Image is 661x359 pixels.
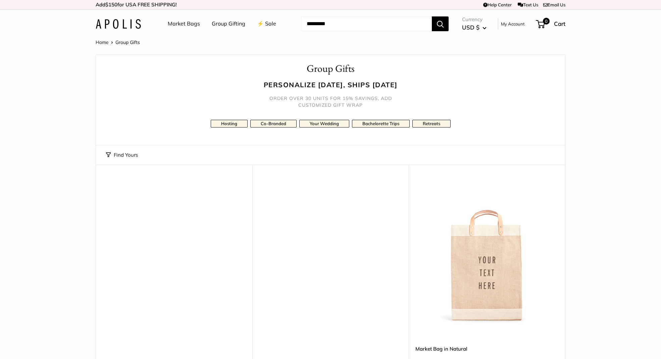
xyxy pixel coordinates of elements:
[96,39,109,45] a: Home
[105,1,117,8] span: $150
[415,345,558,353] a: Market Bag in Natural
[212,19,245,29] a: Group Gifting
[168,19,200,29] a: Market Bags
[518,2,538,7] a: Text Us
[250,120,297,127] a: Co-Branded
[106,61,555,76] h1: Group Gifts
[96,38,140,47] nav: Breadcrumb
[483,2,512,7] a: Help Center
[106,150,138,160] button: Find Yours
[106,80,555,90] h3: Personalize [DATE], ships [DATE]
[412,120,451,127] a: Retreats
[352,120,410,127] a: Bachelorette Trips
[257,19,276,29] a: ⚡️ Sale
[501,20,525,28] a: My Account
[415,182,558,324] a: Market Bag in NaturalMarket Bag in Natural
[415,182,558,324] img: Market Bag in Natural
[554,20,565,27] span: Cart
[432,16,449,31] button: Search
[263,95,398,108] h5: Order over 30 units for 15% savings, add customized gift wrap
[211,120,248,127] a: Hosting
[537,18,565,29] a: 0 Cart
[543,18,550,24] span: 0
[543,2,565,7] a: Email Us
[462,15,487,24] span: Currency
[299,120,349,127] a: Your Wedding
[96,19,141,29] img: Apolis
[462,24,479,31] span: USD $
[301,16,432,31] input: Search...
[462,22,487,33] button: USD $
[115,39,140,45] span: Group Gifts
